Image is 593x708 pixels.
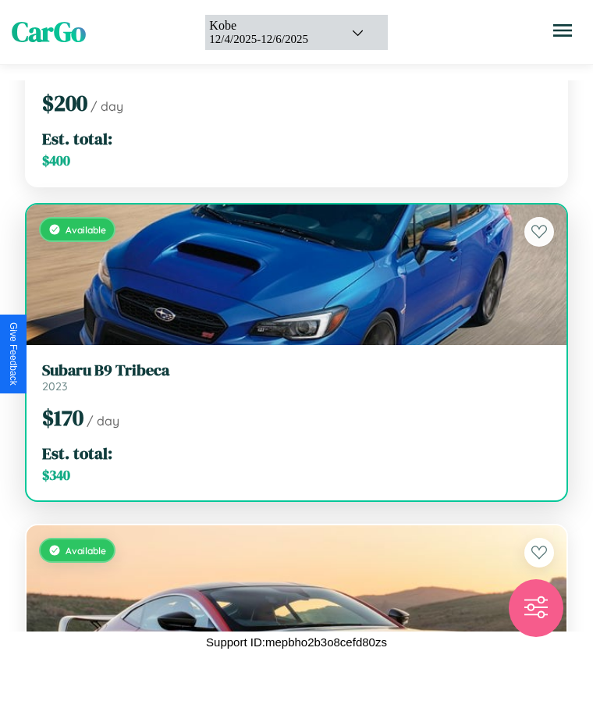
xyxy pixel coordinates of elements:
a: Subaru B9 Tribeca2023 [42,361,551,393]
span: CarGo [12,13,86,51]
span: Available [66,224,106,236]
span: Est. total: [42,127,112,150]
span: Est. total: [42,442,112,464]
p: Support ID: mepbho2b3o8cefd80zs [206,632,387,653]
div: Give Feedback [8,322,19,386]
span: $ 170 [42,403,83,432]
span: $ 340 [42,466,70,485]
span: / day [87,413,119,429]
span: $ 400 [42,151,70,170]
span: $ 200 [42,88,87,118]
span: Available [66,545,106,557]
div: Kobe [209,19,331,33]
div: 12 / 4 / 2025 - 12 / 6 / 2025 [209,33,331,46]
h3: Subaru B9 Tribeca [42,361,551,379]
span: / day [91,98,123,114]
span: 2023 [42,379,68,393]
